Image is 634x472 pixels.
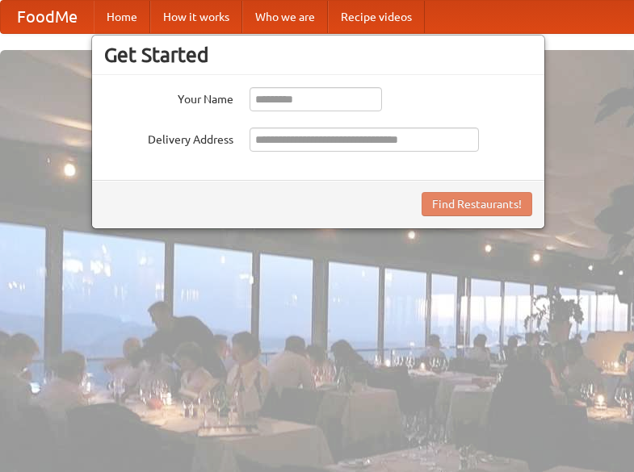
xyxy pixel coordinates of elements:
[104,127,233,148] label: Delivery Address
[1,1,94,33] a: FoodMe
[150,1,242,33] a: How it works
[422,192,532,216] button: Find Restaurants!
[104,87,233,107] label: Your Name
[104,43,532,67] h3: Get Started
[242,1,328,33] a: Who we are
[94,1,150,33] a: Home
[328,1,425,33] a: Recipe videos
